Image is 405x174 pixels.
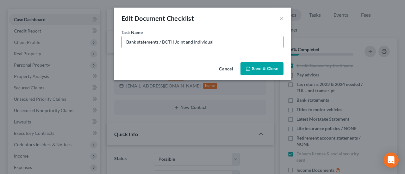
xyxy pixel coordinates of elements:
span: Task Name [121,30,143,35]
button: Save & Close [240,62,283,75]
button: × [279,15,283,22]
div: Open Intercom Messenger [383,153,399,168]
span: Edit Document Checklist [121,15,194,22]
button: Cancel [214,63,238,75]
input: Enter document description.. [122,36,283,48]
